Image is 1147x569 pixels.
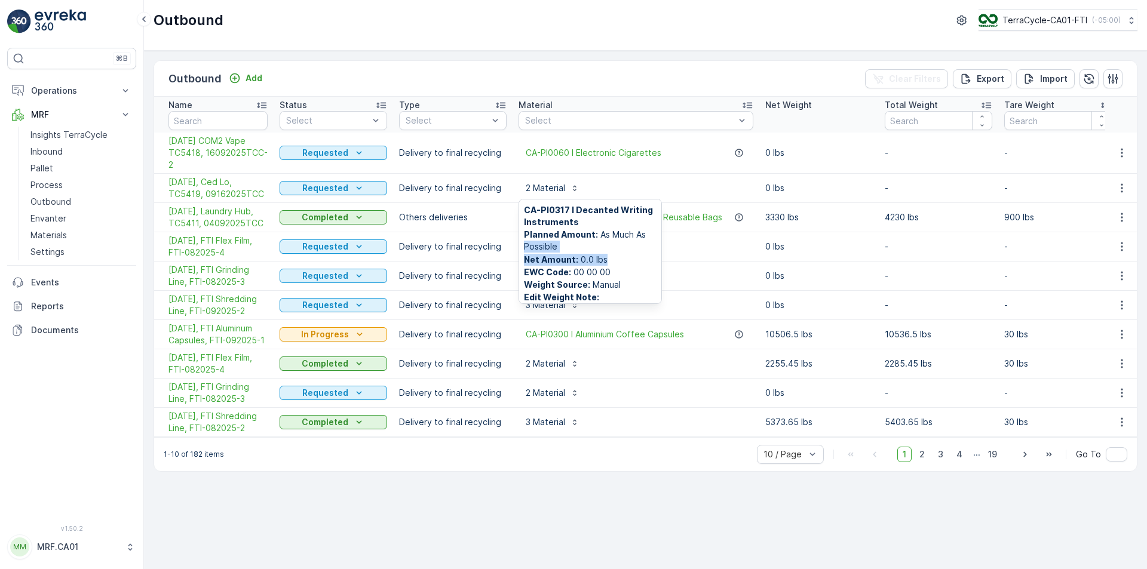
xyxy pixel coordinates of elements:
p: Net Weight [765,99,812,111]
p: 0 lbs [765,387,873,399]
p: Add [246,72,262,84]
button: MMMRF.CA01 [7,534,136,559]
a: Insights TerraCycle [26,127,136,143]
p: Documents [31,324,131,336]
p: - [885,182,992,194]
button: TerraCycle-CA01-FTI(-05:00) [979,10,1137,31]
a: Documents [7,318,136,342]
button: Completed [280,415,387,429]
p: Delivery to final recycling [399,299,507,311]
b: Edit Weight Note : [524,292,599,302]
p: 2 Material [526,387,565,399]
b: Net Amount : [524,254,578,264]
span: v 1.50.2 [7,525,136,532]
span: 00 00 00 [524,266,657,278]
p: Reports [31,300,131,312]
p: - [1004,182,1112,194]
p: Delivery to final recycling [399,147,507,159]
p: Outbound [154,11,223,30]
p: Clear Filters [889,73,941,85]
p: 0 lbs [765,241,873,253]
a: Outbound [26,193,136,210]
span: [DATE], FTI Shredding Line, FTI-082025-2 [168,410,268,434]
p: 4230 lbs [885,211,992,223]
p: Completed [302,358,348,370]
a: Process [26,177,136,193]
p: 0 lbs [765,182,873,194]
a: 08/01/25, FTI Flex Film, FTI-082025-4 [168,352,268,376]
p: Name [168,99,192,111]
p: Material [519,99,553,111]
p: ⌘B [116,54,128,63]
p: 5403.65 lbs [885,416,992,428]
p: 0 lbs [765,147,873,159]
a: Pallet [26,160,136,177]
span: [DATE] COM2 Vape TC5418, 16092025TCC-2 [168,135,268,171]
p: Events [31,276,131,288]
p: 30 lbs [1004,328,1112,340]
span: CA-PI0300 I Aluminium Coffee Capsules [526,328,684,340]
p: Type [399,99,420,111]
a: Materials [26,227,136,244]
p: 10536.5 lbs [885,328,992,340]
img: logo [7,10,31,33]
p: Export [977,73,1004,85]
p: 2285.45 lbs [885,358,992,370]
span: [DATE], FTI Grinding Line, FTI-082025-3 [168,264,268,288]
a: Settings [26,244,136,260]
p: Requested [302,270,348,282]
button: Requested [280,269,387,283]
p: 5373.65 lbs [765,416,873,428]
button: 2 Material [519,179,587,198]
p: Requested [302,387,348,399]
p: Select [525,115,735,127]
button: Requested [280,181,387,195]
img: TC_BVHiTW6.png [979,14,998,27]
p: Envanter [30,213,66,224]
p: 3 Material [526,416,565,428]
p: Completed [302,211,348,223]
button: Operations [7,79,136,103]
p: Process [30,179,63,191]
p: - [885,241,992,253]
p: - [1004,270,1112,282]
p: 2255.45 lbs [765,358,873,370]
a: 09/16/2025, Ced Lo, TC5419, 09162025TCC [168,176,268,200]
button: MRF [7,103,136,127]
button: 2 Material [519,354,587,373]
p: MRF.CA01 [37,541,119,553]
p: Delivery to final recycling [399,358,507,370]
p: 30 lbs [1004,358,1112,370]
p: Delivery to final recycling [399,182,507,194]
p: - [885,299,992,311]
p: 0 lbs [765,270,873,282]
p: Requested [302,147,348,159]
p: - [1004,299,1112,311]
p: 3330 lbs [765,211,873,223]
span: [DATE], Laundry Hub, TC5411, 04092025TCC [168,205,268,229]
p: Completed [302,416,348,428]
button: Completed [280,356,387,371]
p: - [885,147,992,159]
p: - [1004,387,1112,399]
p: Select [406,115,488,127]
span: [DATE], FTI Aluminum Capsules, FTI-092025-1 [168,322,268,346]
p: Requested [302,299,348,311]
button: In Progress [280,327,387,342]
img: logo_light-DOdMpM7g.png [35,10,86,33]
span: CA-PI0317 I Decanted Writing Instruments [524,204,657,228]
p: Operations [31,85,112,97]
p: Outbound [30,196,71,208]
span: [DATE], FTI Flex Film, FTI-082025-4 [168,235,268,259]
p: TerraCycle-CA01-FTI [1002,14,1087,26]
p: Requested [302,182,348,194]
button: Add [224,71,267,85]
span: 1 [897,447,912,462]
b: Weight Source : [524,279,590,290]
button: 2 Material [519,383,587,402]
b: EWC Code : [524,267,571,277]
p: Insights TerraCycle [30,129,108,141]
a: Envanter [26,210,136,227]
p: ( -05:00 ) [1092,16,1121,25]
p: 30 lbs [1004,416,1112,428]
